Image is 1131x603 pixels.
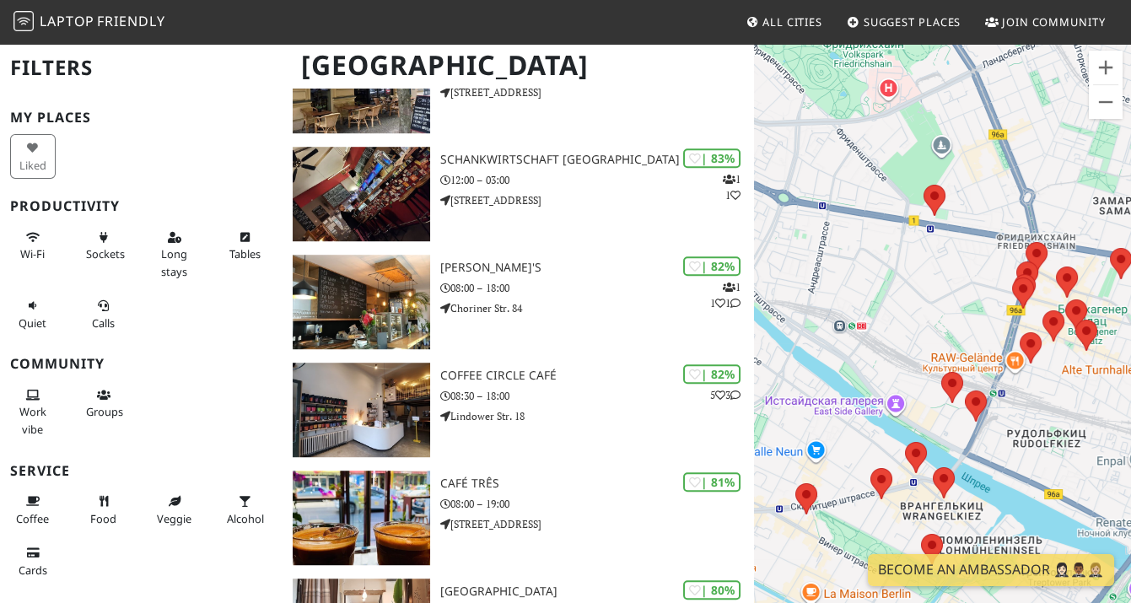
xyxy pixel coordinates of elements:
[683,256,741,276] div: | 82%
[229,246,261,261] span: Work-friendly tables
[152,223,197,285] button: Long stays
[13,8,165,37] a: LaptopFriendly LaptopFriendly
[1089,51,1123,84] button: Увеличить
[152,487,197,532] button: Veggie
[10,198,272,214] h3: Productivity
[288,42,751,89] h1: [GEOGRAPHIC_DATA]
[864,14,961,30] span: Suggest Places
[440,261,755,275] h3: [PERSON_NAME]'s
[81,381,127,426] button: Groups
[81,292,127,336] button: Calls
[978,7,1112,37] a: Join Community
[683,148,741,168] div: | 83%
[293,471,429,565] img: Café Três
[90,511,116,526] span: Food
[222,487,267,532] button: Alcohol
[440,408,755,424] p: Lindower Str. 18
[283,255,754,349] a: Erchy's | 82% 111 [PERSON_NAME]'s 08:00 – 18:00 Choriner Str. 84
[440,172,755,188] p: 12:00 – 03:00
[868,554,1114,586] a: Become an Ambassador 🤵🏻‍♀️🤵🏾‍♂️🤵🏼‍♀️
[10,356,272,372] h3: Community
[40,12,94,30] span: Laptop
[86,404,123,419] span: Group tables
[710,279,741,311] p: 1 1 1
[440,476,755,491] h3: Café Três
[710,387,741,403] p: 5 3
[1089,85,1123,119] button: Уменьшить
[10,292,56,336] button: Quiet
[10,487,56,532] button: Coffee
[683,472,741,492] div: | 81%
[440,192,755,208] p: [STREET_ADDRESS]
[10,381,56,443] button: Work vibe
[293,363,429,457] img: Coffee Circle Café
[10,42,272,94] h2: Filters
[293,255,429,349] img: Erchy's
[19,404,46,436] span: People working
[762,14,822,30] span: All Cities
[81,223,127,268] button: Sockets
[440,300,755,316] p: Choriner Str. 84
[283,363,754,457] a: Coffee Circle Café | 82% 53 Coffee Circle Café 08:30 – 18:00 Lindower Str. 18
[683,580,741,600] div: | 80%
[440,369,755,383] h3: Coffee Circle Café
[227,511,264,526] span: Alcohol
[440,496,755,512] p: 08:00 – 19:00
[97,12,164,30] span: Friendly
[283,471,754,565] a: Café Três | 81% Café Três 08:00 – 19:00 [STREET_ADDRESS]
[10,223,56,268] button: Wi-Fi
[440,153,755,167] h3: Schankwirtschaft [GEOGRAPHIC_DATA]
[157,511,191,526] span: Veggie
[283,147,754,241] a: Schankwirtschaft Laidak | 83% 11 Schankwirtschaft [GEOGRAPHIC_DATA] 12:00 – 03:00 [STREET_ADDRESS]
[92,315,115,331] span: Video/audio calls
[86,246,125,261] span: Power sockets
[440,280,755,296] p: 08:00 – 18:00
[440,516,755,532] p: [STREET_ADDRESS]
[440,388,755,404] p: 08:30 – 18:00
[20,246,45,261] span: Stable Wi-Fi
[723,171,741,203] p: 1 1
[293,147,429,241] img: Schankwirtschaft Laidak
[840,7,968,37] a: Suggest Places
[10,110,272,126] h3: My Places
[19,563,47,578] span: Credit cards
[19,315,46,331] span: Quiet
[1002,14,1106,30] span: Join Community
[161,246,187,278] span: Long stays
[10,463,272,479] h3: Service
[683,364,741,384] div: | 82%
[222,223,267,268] button: Tables
[739,7,829,37] a: All Cities
[440,584,755,599] h3: [GEOGRAPHIC_DATA]
[13,11,34,31] img: LaptopFriendly
[16,511,49,526] span: Coffee
[10,539,56,584] button: Cards
[81,487,127,532] button: Food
